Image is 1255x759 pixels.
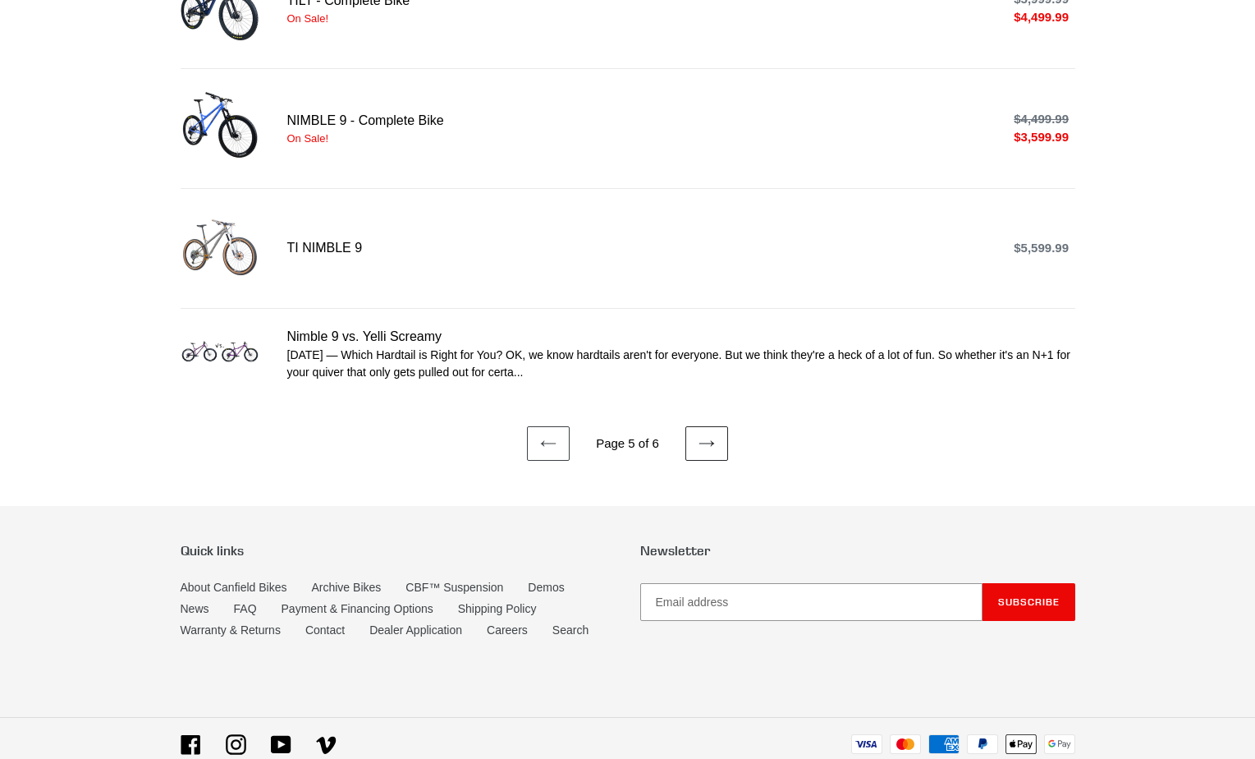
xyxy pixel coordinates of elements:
li: Page 5 of 6 [574,435,682,453]
a: Warranty & Returns [181,623,281,637]
p: Quick links [181,543,616,559]
input: Email address [640,583,982,621]
a: Search [552,623,589,637]
a: Contact [305,623,345,637]
p: Newsletter [640,543,1075,559]
a: CBF™ Suspension [405,581,503,594]
a: Shipping Policy [458,602,537,615]
a: About Canfield Bikes [181,581,287,594]
a: Demos [528,581,564,594]
a: Archive Bikes [311,581,381,594]
a: Careers [487,623,528,637]
a: FAQ [234,602,257,615]
span: Subscribe [998,596,1060,608]
a: Dealer Application [369,623,462,637]
button: Subscribe [982,583,1075,621]
a: Payment & Financing Options [282,602,433,615]
a: News [181,602,209,615]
